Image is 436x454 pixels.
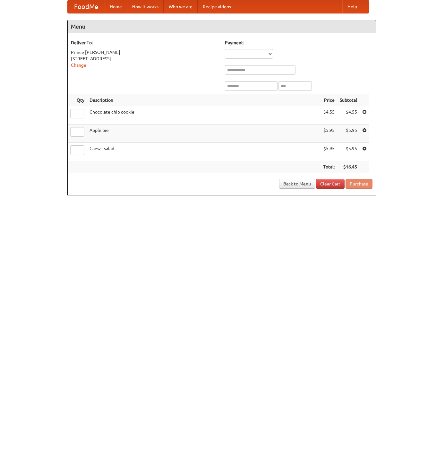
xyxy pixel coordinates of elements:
[71,56,218,62] div: [STREET_ADDRESS]
[321,161,337,173] th: Total:
[71,49,218,56] div: Prince [PERSON_NAME]
[68,94,87,106] th: Qty
[321,94,337,106] th: Price
[105,0,127,13] a: Home
[71,39,218,46] h5: Deliver To:
[337,143,360,161] td: $5.95
[337,94,360,106] th: Subtotal
[337,106,360,124] td: $4.55
[87,94,321,106] th: Description
[321,124,337,143] td: $5.95
[68,20,376,33] h4: Menu
[279,179,315,189] a: Back to Menu
[316,179,345,189] a: Clear Cart
[87,143,321,161] td: Caesar salad
[346,179,372,189] button: Purchase
[337,161,360,173] th: $16.45
[164,0,198,13] a: Who we are
[321,143,337,161] td: $5.95
[198,0,236,13] a: Recipe videos
[87,124,321,143] td: Apple pie
[68,0,105,13] a: FoodMe
[321,106,337,124] td: $4.55
[225,39,372,46] h5: Payment:
[87,106,321,124] td: Chocolate chip cookie
[71,63,86,68] a: Change
[127,0,164,13] a: How it works
[342,0,362,13] a: Help
[337,124,360,143] td: $5.95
